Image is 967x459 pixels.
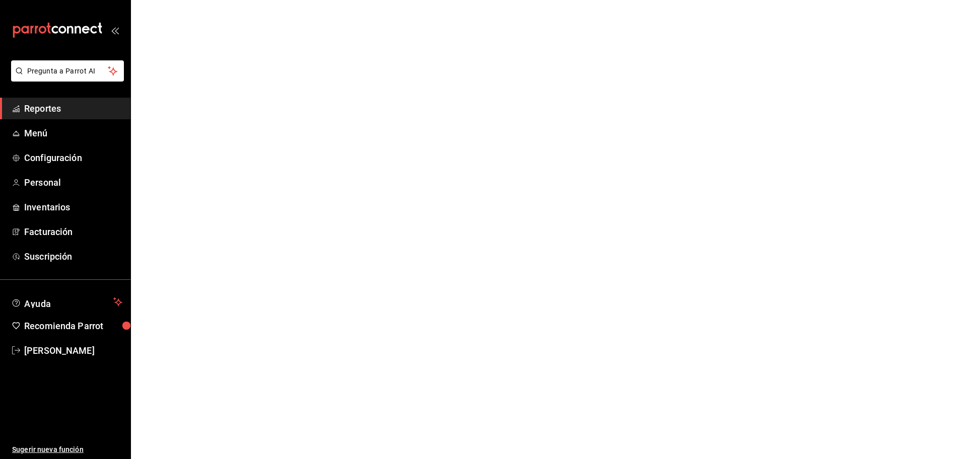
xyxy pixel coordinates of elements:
a: Pregunta a Parrot AI [7,73,124,84]
span: Sugerir nueva función [12,444,122,455]
span: Facturación [24,225,122,239]
button: Pregunta a Parrot AI [11,60,124,82]
span: [PERSON_NAME] [24,344,122,357]
span: Suscripción [24,250,122,263]
span: Pregunta a Parrot AI [27,66,108,76]
span: Ayuda [24,296,109,308]
span: Reportes [24,102,122,115]
span: Recomienda Parrot [24,319,122,333]
span: Menú [24,126,122,140]
span: Configuración [24,151,122,165]
span: Inventarios [24,200,122,214]
button: open_drawer_menu [111,26,119,34]
span: Personal [24,176,122,189]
